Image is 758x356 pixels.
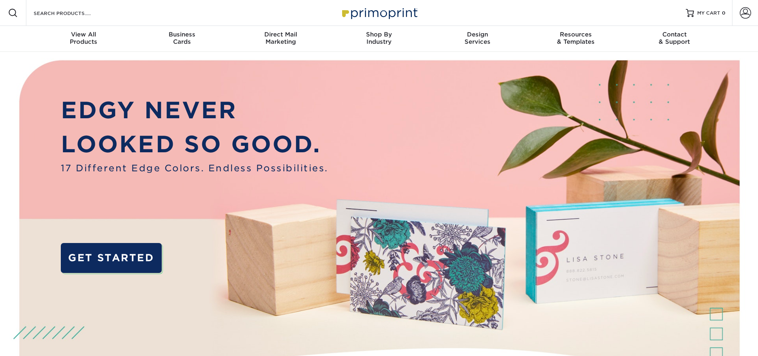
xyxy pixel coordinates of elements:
div: Products [34,31,133,45]
div: Cards [133,31,231,45]
a: DesignServices [428,26,527,52]
span: Design [428,31,527,38]
a: Resources& Templates [527,26,625,52]
img: Primoprint [338,4,420,21]
p: EDGY NEVER [61,93,328,127]
span: Contact [625,31,724,38]
div: Marketing [231,31,330,45]
div: Industry [330,31,428,45]
span: Direct Mail [231,31,330,38]
a: GET STARTED [61,243,162,273]
p: LOOKED SO GOOD. [61,127,328,161]
span: Shop By [330,31,428,38]
a: View AllProducts [34,26,133,52]
div: & Support [625,31,724,45]
div: Services [428,31,527,45]
span: 0 [722,10,726,16]
span: View All [34,31,133,38]
a: Contact& Support [625,26,724,52]
a: Shop ByIndustry [330,26,428,52]
span: 17 Different Edge Colors. Endless Possibilities. [61,161,328,175]
span: MY CART [697,10,720,17]
span: Resources [527,31,625,38]
input: SEARCH PRODUCTS..... [33,8,112,18]
a: Direct MailMarketing [231,26,330,52]
div: & Templates [527,31,625,45]
span: Business [133,31,231,38]
a: BusinessCards [133,26,231,52]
